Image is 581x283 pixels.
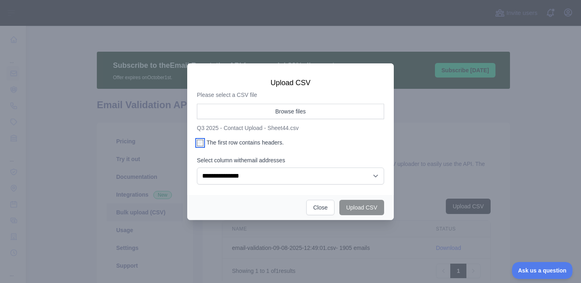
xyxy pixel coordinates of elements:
iframe: Toggle Customer Support [512,262,573,279]
p: Please select a CSV file [197,91,384,99]
input: The first row contains headers. [197,140,203,146]
h3: Upload CSV [197,78,384,88]
p: Q3 2025 - Contact Upload - Sheet44.csv [197,124,384,132]
label: Select column with email addresses [197,156,384,164]
button: Upload CSV [339,200,384,215]
button: Browse files [197,104,384,119]
label: The first row contains headers. [197,138,384,147]
button: Close [306,200,334,215]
